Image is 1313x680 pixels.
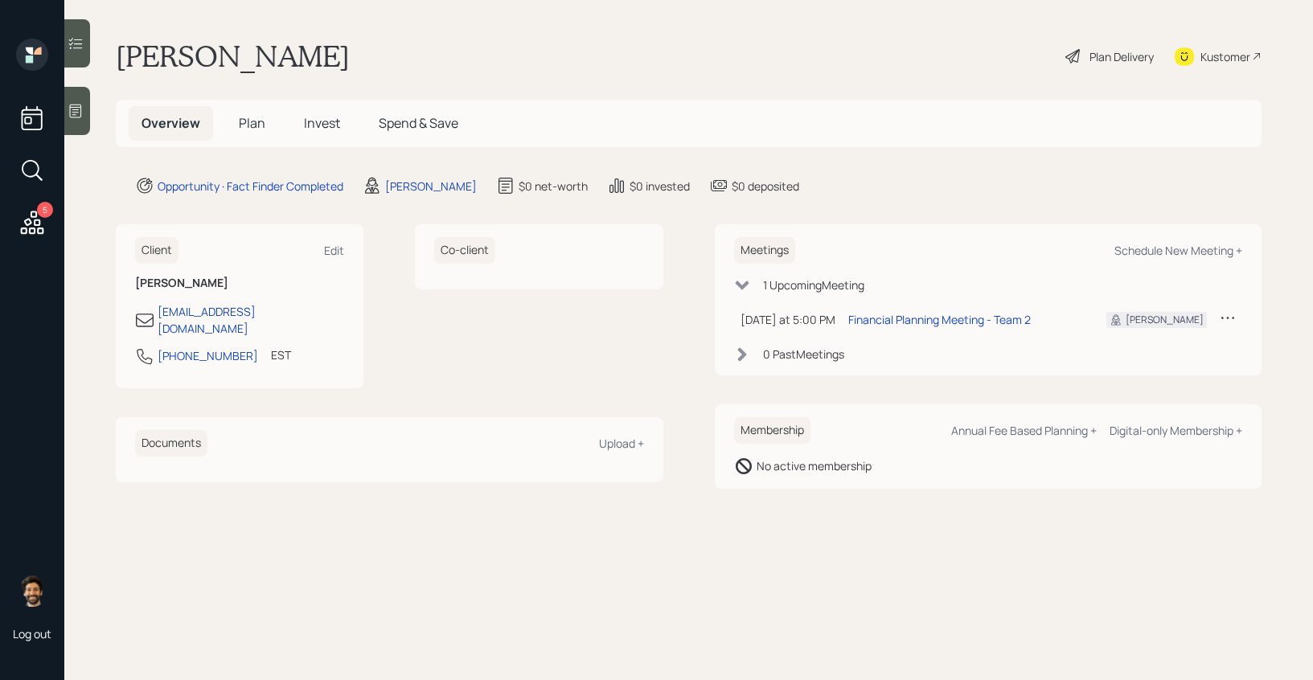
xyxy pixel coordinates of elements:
[763,277,864,293] div: 1 Upcoming Meeting
[37,202,53,218] div: 5
[1089,48,1154,65] div: Plan Delivery
[630,178,690,195] div: $0 invested
[158,178,343,195] div: Opportunity · Fact Finder Completed
[757,457,872,474] div: No active membership
[848,311,1031,328] div: Financial Planning Meeting - Team 2
[116,39,350,74] h1: [PERSON_NAME]
[135,237,178,264] h6: Client
[271,346,291,363] div: EST
[434,237,495,264] h6: Co-client
[599,436,644,451] div: Upload +
[1110,423,1242,438] div: Digital-only Membership +
[142,114,200,132] span: Overview
[763,346,844,363] div: 0 Past Meeting s
[16,575,48,607] img: eric-schwartz-headshot.png
[1126,313,1204,327] div: [PERSON_NAME]
[304,114,340,132] span: Invest
[239,114,265,132] span: Plan
[13,626,51,641] div: Log out
[741,311,835,328] div: [DATE] at 5:00 PM
[385,178,477,195] div: [PERSON_NAME]
[519,178,588,195] div: $0 net-worth
[158,347,258,364] div: [PHONE_NUMBER]
[135,277,344,290] h6: [PERSON_NAME]
[951,423,1097,438] div: Annual Fee Based Planning +
[1200,48,1250,65] div: Kustomer
[379,114,458,132] span: Spend & Save
[135,430,207,457] h6: Documents
[324,243,344,258] div: Edit
[732,178,799,195] div: $0 deposited
[1114,243,1242,258] div: Schedule New Meeting +
[158,303,344,337] div: [EMAIL_ADDRESS][DOMAIN_NAME]
[734,417,810,444] h6: Membership
[734,237,795,264] h6: Meetings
